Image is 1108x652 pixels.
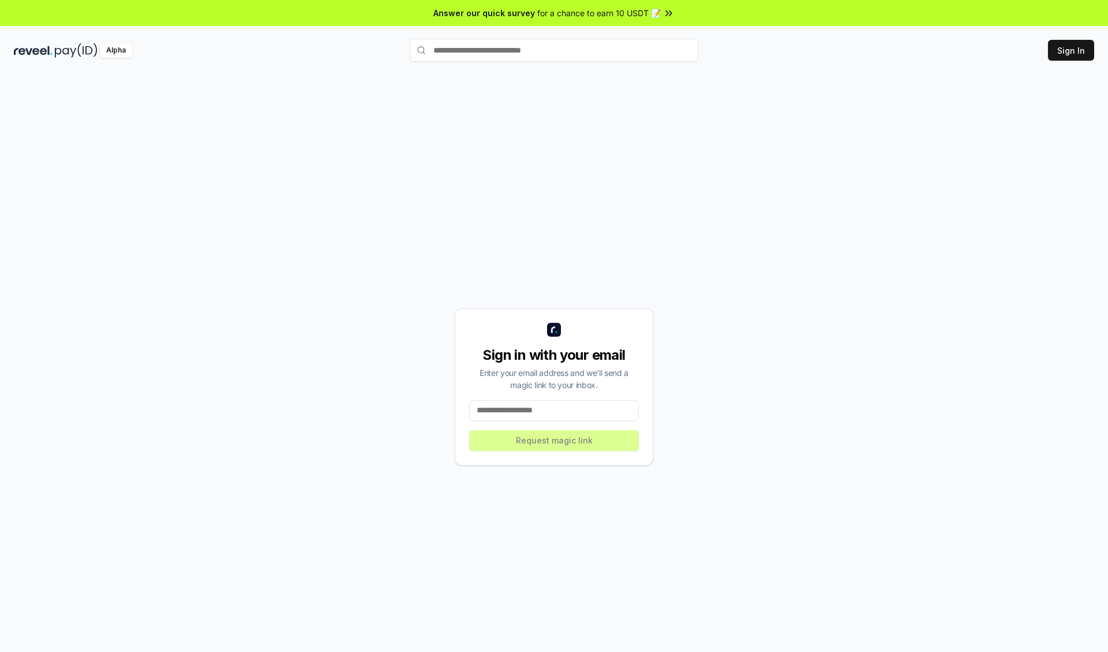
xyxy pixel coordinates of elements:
button: Sign In [1048,40,1094,61]
div: Alpha [100,43,132,58]
span: for a chance to earn 10 USDT 📝 [537,7,661,19]
img: pay_id [55,43,98,58]
img: logo_small [547,323,561,337]
img: reveel_dark [14,43,53,58]
span: Answer our quick survey [433,7,535,19]
div: Sign in with your email [469,346,639,364]
div: Enter your email address and we’ll send a magic link to your inbox. [469,367,639,391]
